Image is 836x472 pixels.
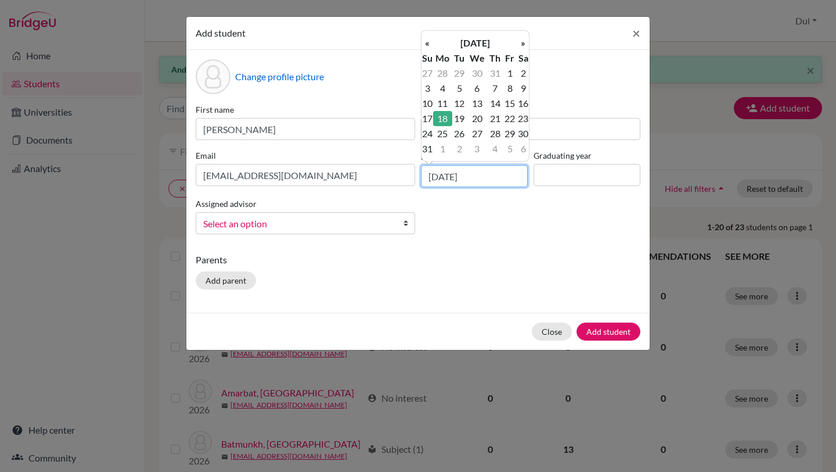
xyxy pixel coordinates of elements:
[433,111,452,126] td: 18
[517,51,529,66] th: Sa
[421,96,433,111] td: 10
[467,126,487,141] td: 27
[421,35,433,51] th: «
[517,35,529,51] th: »
[421,81,433,96] td: 3
[623,17,650,49] button: Close
[487,111,502,126] td: 21
[421,103,640,116] label: Surname
[196,27,246,38] span: Add student
[452,66,467,81] td: 29
[576,323,640,341] button: Add student
[517,81,529,96] td: 9
[421,111,433,126] td: 17
[467,81,487,96] td: 6
[421,66,433,81] td: 27
[487,51,502,66] th: Th
[196,253,640,267] p: Parents
[433,96,452,111] td: 11
[452,126,467,141] td: 26
[503,66,517,81] td: 1
[517,141,529,156] td: 6
[421,126,433,141] td: 24
[433,81,452,96] td: 4
[503,96,517,111] td: 15
[487,96,502,111] td: 14
[534,149,640,162] label: Graduating year
[503,141,517,156] td: 5
[517,96,529,111] td: 16
[503,126,517,141] td: 29
[196,103,415,116] label: First name
[487,66,502,81] td: 31
[467,96,487,111] td: 13
[467,51,487,66] th: We
[433,141,452,156] td: 1
[421,165,528,187] input: dd/mm/yyyy
[503,81,517,96] td: 8
[632,24,640,41] span: ×
[421,51,433,66] th: Su
[487,81,502,96] td: 7
[196,198,257,210] label: Assigned advisor
[517,126,529,141] td: 30
[452,141,467,156] td: 2
[487,126,502,141] td: 28
[517,111,529,126] td: 23
[467,141,487,156] td: 3
[467,66,487,81] td: 30
[196,149,415,162] label: Email
[517,66,529,81] td: 2
[196,59,230,94] div: Profile picture
[487,141,502,156] td: 4
[503,111,517,126] td: 22
[452,81,467,96] td: 5
[503,51,517,66] th: Fr
[452,96,467,111] td: 12
[452,51,467,66] th: Tu
[433,126,452,141] td: 25
[433,35,517,51] th: [DATE]
[452,111,467,126] td: 19
[196,271,256,289] button: Add parent
[421,141,433,156] td: 31
[203,216,392,231] span: Select an option
[433,51,452,66] th: Mo
[467,111,487,126] td: 20
[433,66,452,81] td: 28
[532,323,572,341] button: Close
